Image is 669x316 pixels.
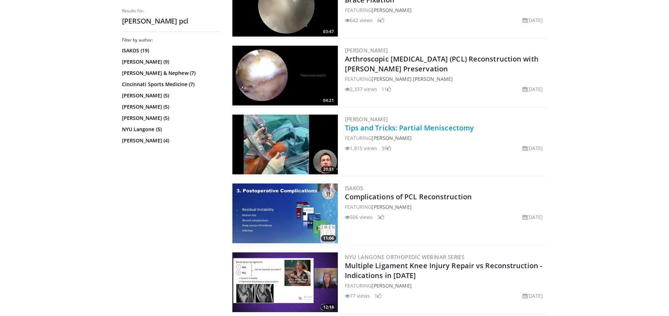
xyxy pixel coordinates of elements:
a: [PERSON_NAME] (4) [122,137,219,144]
div: FEATURING [345,134,546,142]
a: [PERSON_NAME] & Nephew (7) [122,70,219,77]
h2: [PERSON_NAME] pcl [122,17,220,26]
img: 1f0fde14-1ea8-48c2-82da-c65aa79dfc86.300x170_q85_crop-smart_upscale.jpg [232,252,338,312]
li: 1 [374,292,381,299]
a: Cincinnati Sports Medicine (7) [122,81,219,88]
li: [DATE] [522,144,543,152]
img: 6a8e81bc-c889-4e30-9656-f44658462b28.300x170_q85_crop-smart_upscale.jpg [232,115,338,174]
a: [PERSON_NAME] [372,135,411,141]
a: Multiple Ligament Knee Injury Repair vs Reconstruction - Indications in [DATE] [345,261,542,280]
li: 1,815 views [345,144,377,152]
li: 642 views [345,17,373,24]
div: FEATURING [345,203,546,211]
a: ISAKOS (19) [122,47,219,54]
li: 77 views [345,292,370,299]
span: 12:16 [321,304,336,310]
a: Complications of PCL Reconstruction [345,192,472,201]
a: NYU Langone (5) [122,126,219,133]
li: [DATE] [522,17,543,24]
h3: Filter by author: [122,37,220,43]
img: 0450c8cc-1583-4da7-ab84-269dfb4f99d6.300x170_q85_crop-smart_upscale.jpg [232,46,338,105]
a: 12:16 [232,252,338,312]
li: [DATE] [522,292,543,299]
a: [PERSON_NAME] [372,282,411,289]
a: [PERSON_NAME] [345,116,388,123]
a: 20:51 [232,115,338,174]
a: [PERSON_NAME] [372,76,411,82]
p: Results for: [122,8,220,14]
li: 506 views [345,213,373,221]
a: Arthroscopic [MEDICAL_DATA] (PCL) Reconstruction with [PERSON_NAME] Preservation [345,54,539,73]
a: [PERSON_NAME] (5) [122,115,219,122]
img: d95715f8-e11a-47a5-8f36-e9c30961a1eb.300x170_q85_crop-smart_upscale.jpg [232,183,338,243]
div: FEATURING [345,282,546,289]
li: [DATE] [522,85,543,93]
span: 20:51 [321,166,336,173]
li: 3 [377,213,384,221]
li: 39 [381,144,391,152]
a: [PERSON_NAME] [345,47,388,54]
div: FEATURING [345,6,546,14]
a: [PERSON_NAME] (9) [122,58,219,65]
a: [PERSON_NAME] (5) [122,103,219,110]
li: 6 [377,17,384,24]
a: NYU Langone Orthopedic Webinar Series [345,253,465,260]
a: [PERSON_NAME] [372,7,411,13]
span: 11:06 [321,235,336,241]
a: [PERSON_NAME] [413,76,453,82]
li: [DATE] [522,213,543,221]
div: FEATURING , [345,75,546,83]
li: 11 [381,85,391,93]
li: 2,337 views [345,85,377,93]
a: ISAKOS [345,185,364,192]
a: 11:06 [232,183,338,243]
a: Tips and Tricks: Partial Meniscectomy [345,123,474,133]
a: 04:21 [232,46,338,105]
span: 03:47 [321,28,336,35]
a: [PERSON_NAME] (5) [122,92,219,99]
span: 04:21 [321,97,336,104]
a: [PERSON_NAME] [372,204,411,210]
